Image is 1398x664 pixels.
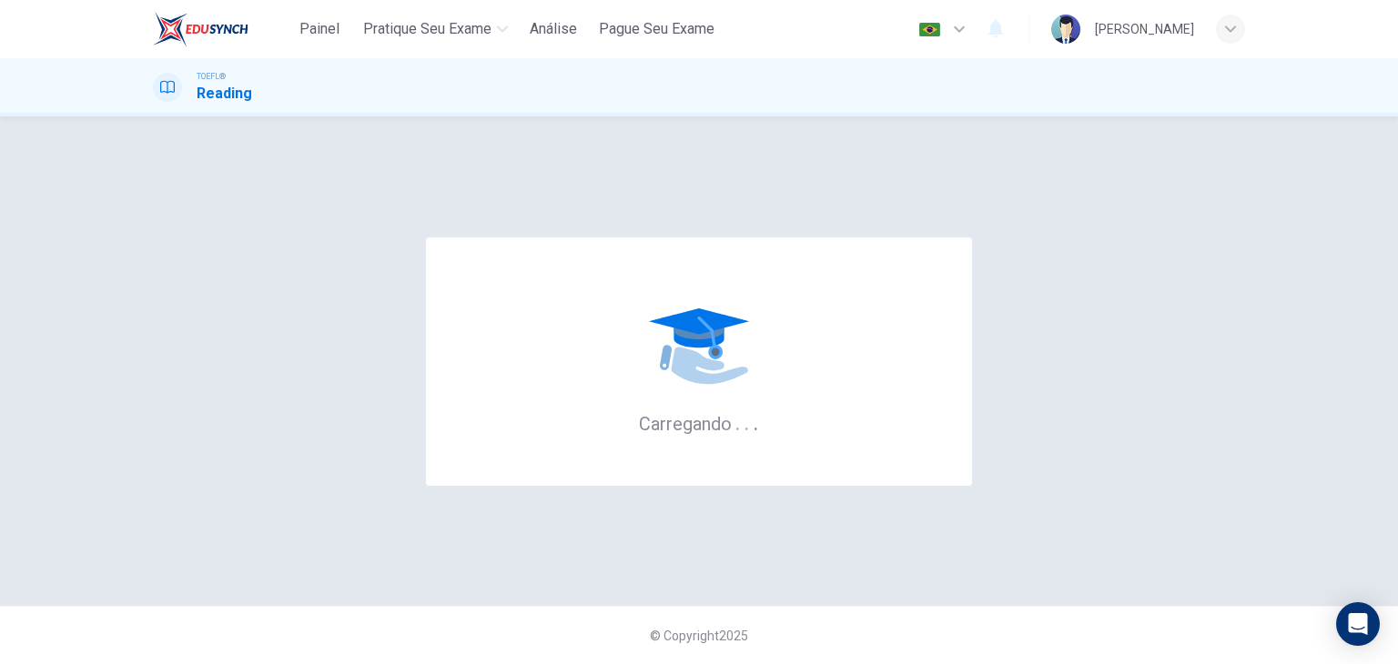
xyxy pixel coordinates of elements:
[918,23,941,36] img: pt
[522,13,584,45] button: Análise
[1095,18,1194,40] div: [PERSON_NAME]
[599,18,714,40] span: Pague Seu Exame
[153,11,248,47] img: EduSynch logo
[197,70,226,83] span: TOEFL®
[734,407,741,437] h6: .
[1336,602,1380,646] div: Open Intercom Messenger
[753,407,759,437] h6: .
[650,629,748,643] span: © Copyright 2025
[197,83,252,105] h1: Reading
[744,407,750,437] h6: .
[1051,15,1080,44] img: Profile picture
[153,11,290,47] a: EduSynch logo
[592,13,722,45] button: Pague Seu Exame
[290,13,349,45] button: Painel
[356,13,515,45] button: Pratique seu exame
[299,18,339,40] span: Painel
[639,411,759,435] h6: Carregando
[530,18,577,40] span: Análise
[363,18,491,40] span: Pratique seu exame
